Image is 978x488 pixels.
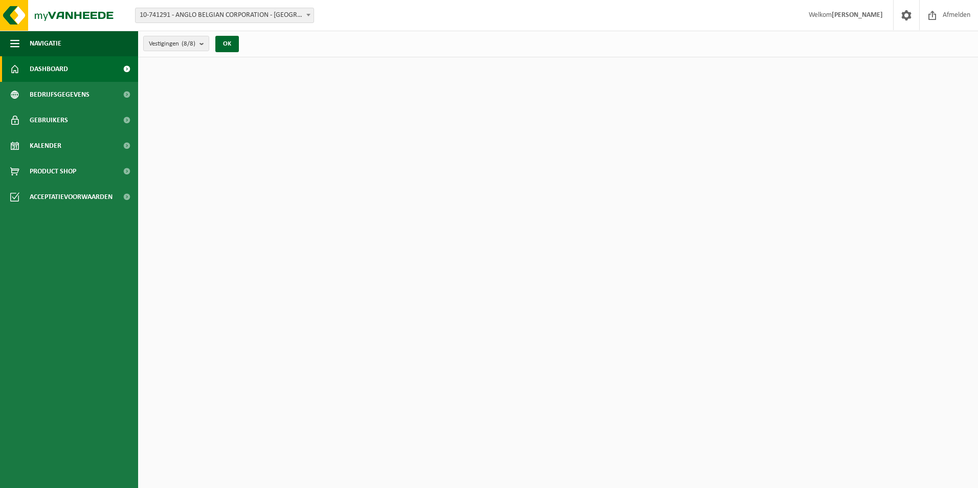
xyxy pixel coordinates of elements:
[30,184,113,210] span: Acceptatievoorwaarden
[30,31,61,56] span: Navigatie
[149,36,195,52] span: Vestigingen
[30,56,68,82] span: Dashboard
[30,107,68,133] span: Gebruikers
[832,11,883,19] strong: [PERSON_NAME]
[135,8,314,23] span: 10-741291 - ANGLO BELGIAN CORPORATION - GENT
[182,40,195,47] count: (8/8)
[143,36,209,51] button: Vestigingen(8/8)
[30,82,90,107] span: Bedrijfsgegevens
[136,8,314,23] span: 10-741291 - ANGLO BELGIAN CORPORATION - GENT
[30,133,61,159] span: Kalender
[30,159,76,184] span: Product Shop
[215,36,239,52] button: OK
